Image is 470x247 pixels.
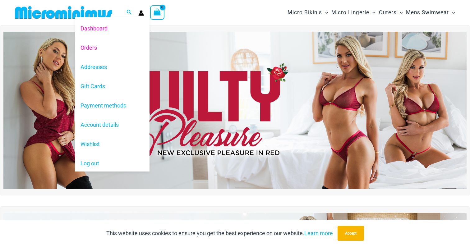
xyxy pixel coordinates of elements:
a: View Shopping Cart, empty [150,5,164,20]
span: Menu Toggle [397,5,403,21]
span: Menu Toggle [322,5,328,21]
img: Guilty Pleasures Red Lingerie [3,32,467,189]
a: Gift Cards [75,77,150,96]
button: Accept [338,226,364,241]
img: MM SHOP LOGO FLAT [12,6,115,20]
a: Micro LingerieMenu ToggleMenu Toggle [330,3,377,22]
a: Addresses [75,57,150,77]
a: Micro BikinisMenu ToggleMenu Toggle [286,3,330,22]
span: Menu Toggle [369,5,376,21]
a: Payment methods [75,96,150,115]
a: OutersMenu ToggleMenu Toggle [377,3,404,22]
a: Orders [75,38,150,57]
a: Dashboard [75,19,150,38]
a: Mens SwimwearMenu ToggleMenu Toggle [404,3,457,22]
span: Menu Toggle [449,5,455,21]
span: Micro Bikinis [288,5,322,21]
a: Log out [75,154,150,173]
a: Wishlist [75,135,150,154]
a: Search icon link [127,9,132,16]
nav: Site Navigation [285,2,458,23]
p: This website uses cookies to ensure you get the best experience on our website. [106,229,333,238]
a: Account details [75,115,150,135]
a: Learn more [304,230,333,236]
a: Account icon link [138,10,144,16]
span: Mens Swimwear [406,5,449,21]
span: Outers [379,5,397,21]
span: Micro Lingerie [331,5,369,21]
